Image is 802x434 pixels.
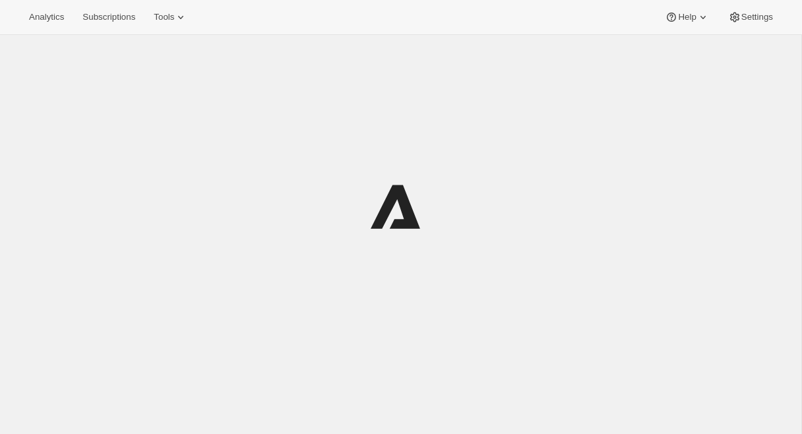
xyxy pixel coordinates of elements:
[741,12,773,22] span: Settings
[154,12,174,22] span: Tools
[75,8,143,26] button: Subscriptions
[146,8,195,26] button: Tools
[29,12,64,22] span: Analytics
[720,8,781,26] button: Settings
[678,12,696,22] span: Help
[657,8,717,26] button: Help
[82,12,135,22] span: Subscriptions
[21,8,72,26] button: Analytics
